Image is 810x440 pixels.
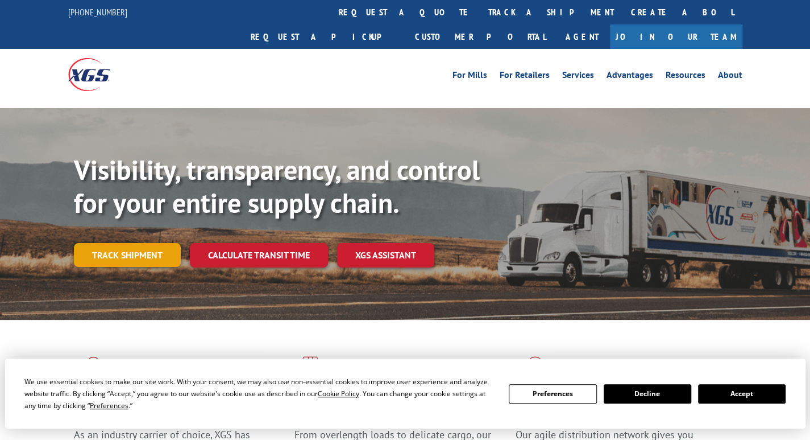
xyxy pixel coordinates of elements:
a: Resources [666,71,705,83]
a: Services [562,71,594,83]
a: XGS ASSISTANT [337,243,434,268]
button: Accept [698,384,786,404]
a: Join Our Team [610,24,742,49]
a: Track shipment [74,243,181,267]
button: Decline [604,384,691,404]
div: Cookie Consent Prompt [5,359,805,429]
a: For Retailers [500,71,550,83]
img: xgs-icon-total-supply-chain-intelligence-red [74,356,109,386]
a: Advantages [607,71,653,83]
a: About [718,71,742,83]
button: Preferences [509,384,596,404]
span: Cookie Policy [318,389,359,398]
a: Calculate transit time [190,243,328,268]
a: Request a pickup [242,24,406,49]
div: We use essential cookies to make our site work. With your consent, we may also use non-essential ... [24,376,495,412]
a: For Mills [452,71,487,83]
img: xgs-icon-focused-on-flooring-red [294,356,321,386]
a: Agent [554,24,610,49]
a: [PHONE_NUMBER] [68,6,127,18]
b: Visibility, transparency, and control for your entire supply chain. [74,152,480,220]
img: xgs-icon-flagship-distribution-model-red [516,356,555,386]
span: Preferences [90,401,128,410]
a: Customer Portal [406,24,554,49]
